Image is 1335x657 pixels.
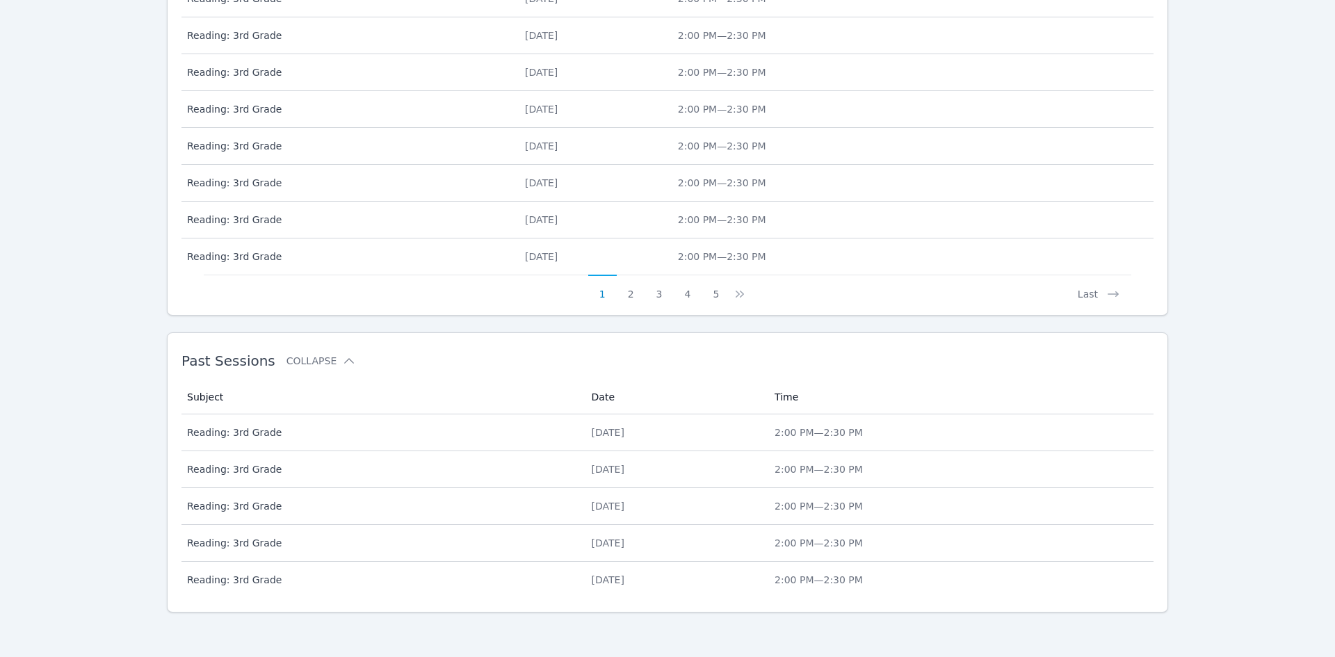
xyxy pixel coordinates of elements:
div: [DATE] [592,462,758,476]
span: 2:00 PM — 2:30 PM [775,574,863,585]
th: Subject [181,380,583,414]
div: [DATE] [525,29,661,42]
button: 4 [673,275,702,301]
div: [DATE] [592,425,758,439]
tr: Reading: 3rd Grade[DATE]2:00 PM—2:30 PM [181,451,1154,488]
tr: Reading: 3rd Grade[DATE]2:00 PM—2:30 PM [181,91,1154,128]
span: 2:00 PM — 2:30 PM [678,251,766,262]
span: 2:00 PM — 2:30 PM [678,67,766,78]
th: Time [766,380,1154,414]
tr: Reading: 3rd Grade[DATE]2:00 PM—2:30 PM [181,54,1154,91]
span: 2:00 PM — 2:30 PM [678,140,766,152]
tr: Reading: 3rd Grade[DATE]2:00 PM—2:30 PM [181,238,1154,275]
th: Date [583,380,766,414]
span: 2:00 PM — 2:30 PM [775,464,863,475]
span: 2:00 PM — 2:30 PM [678,30,766,41]
span: Reading: 3rd Grade [187,29,508,42]
span: 2:00 PM — 2:30 PM [775,427,863,438]
span: Reading: 3rd Grade [187,102,508,116]
button: 1 [588,275,617,301]
span: 2:00 PM — 2:30 PM [678,177,766,188]
tr: Reading: 3rd Grade[DATE]2:00 PM—2:30 PM [181,525,1154,562]
div: [DATE] [592,573,758,587]
span: Reading: 3rd Grade [187,425,575,439]
span: 2:00 PM — 2:30 PM [678,104,766,115]
tr: Reading: 3rd Grade[DATE]2:00 PM—2:30 PM [181,488,1154,525]
button: 3 [645,275,674,301]
span: Past Sessions [181,352,275,369]
div: [DATE] [525,139,661,153]
span: Reading: 3rd Grade [187,462,575,476]
span: Reading: 3rd Grade [187,213,508,227]
span: 2:00 PM — 2:30 PM [775,501,863,512]
button: 2 [617,275,645,301]
span: Reading: 3rd Grade [187,176,508,190]
span: Reading: 3rd Grade [187,250,508,263]
div: [DATE] [592,536,758,550]
span: 2:00 PM — 2:30 PM [775,537,863,549]
span: Reading: 3rd Grade [187,499,575,513]
button: 5 [702,275,730,301]
div: [DATE] [525,213,661,227]
div: [DATE] [525,65,661,79]
tr: Reading: 3rd Grade[DATE]2:00 PM—2:30 PM [181,202,1154,238]
span: Reading: 3rd Grade [187,65,508,79]
div: [DATE] [525,102,661,116]
span: Reading: 3rd Grade [187,139,508,153]
tr: Reading: 3rd Grade[DATE]2:00 PM—2:30 PM [181,128,1154,165]
button: Last [1067,275,1131,301]
tr: Reading: 3rd Grade[DATE]2:00 PM—2:30 PM [181,562,1154,598]
tr: Reading: 3rd Grade[DATE]2:00 PM—2:30 PM [181,165,1154,202]
div: [DATE] [592,499,758,513]
span: Reading: 3rd Grade [187,573,575,587]
span: 2:00 PM — 2:30 PM [678,214,766,225]
tr: Reading: 3rd Grade[DATE]2:00 PM—2:30 PM [181,17,1154,54]
div: [DATE] [525,176,661,190]
div: [DATE] [525,250,661,263]
tr: Reading: 3rd Grade[DATE]2:00 PM—2:30 PM [181,414,1154,451]
button: Collapse [286,354,356,368]
span: Reading: 3rd Grade [187,536,575,550]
